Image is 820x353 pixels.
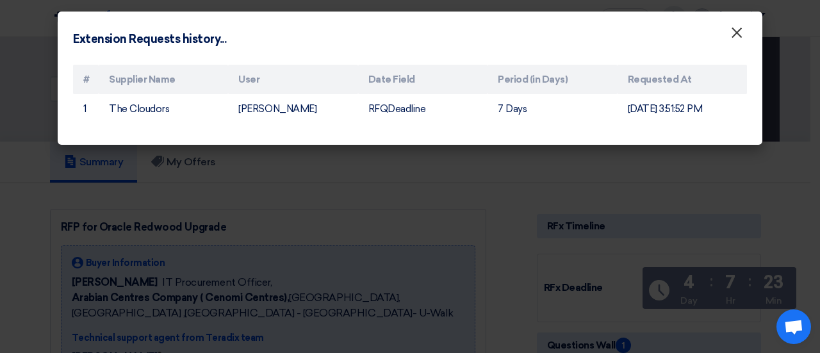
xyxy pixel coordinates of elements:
[228,65,357,95] th: User
[730,23,743,49] span: ×
[720,21,753,46] button: Close
[73,31,226,48] h4: Extension Requests history...
[618,65,747,95] th: Requested At
[99,94,228,124] td: The Cloudors
[488,65,617,95] th: Period (in Days)
[99,65,228,95] th: Supplier Name
[228,94,357,124] td: [PERSON_NAME]
[358,94,488,124] td: RFQDeadline
[358,65,488,95] th: Date Field
[73,94,99,124] td: 1
[776,309,811,344] a: Open chat
[618,94,747,124] td: [DATE] 3:51:52 PM
[488,94,617,124] td: 7 Days
[73,65,99,95] th: #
